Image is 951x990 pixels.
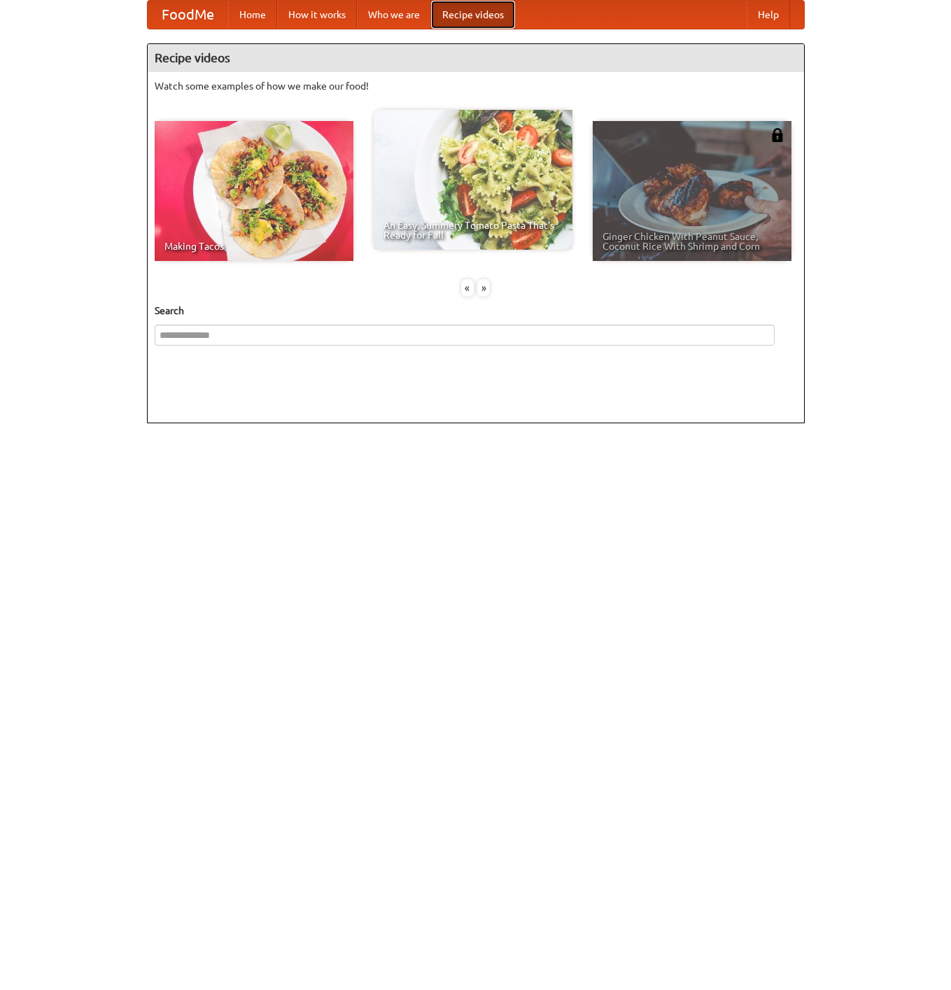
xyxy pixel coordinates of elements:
a: Home [228,1,277,29]
p: Watch some examples of how we make our food! [155,79,797,93]
h4: Recipe videos [148,44,804,72]
div: » [477,279,490,297]
a: Making Tacos [155,121,353,261]
img: 483408.png [770,128,784,142]
a: FoodMe [148,1,228,29]
a: Help [747,1,790,29]
h5: Search [155,304,797,318]
span: Making Tacos [164,241,344,251]
a: Who we are [357,1,431,29]
a: An Easy, Summery Tomato Pasta That's Ready for Fall [374,110,572,250]
div: « [461,279,474,297]
span: An Easy, Summery Tomato Pasta That's Ready for Fall [383,220,563,240]
a: How it works [277,1,357,29]
a: Recipe videos [431,1,515,29]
